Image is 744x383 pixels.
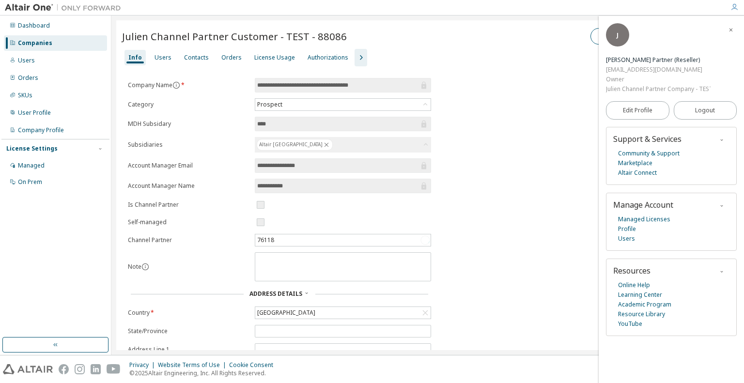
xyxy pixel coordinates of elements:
[184,54,209,61] div: Contacts
[618,149,680,158] a: Community & Support
[18,22,50,30] div: Dashboard
[5,3,126,13] img: Altair One
[128,346,249,353] label: Address Line 1
[618,158,652,168] a: Marketplace
[606,55,711,65] div: Julien Channel Partner (Reseller)
[129,361,158,369] div: Privacy
[257,139,333,151] div: Altair [GEOGRAPHIC_DATA]
[618,319,642,329] a: YouTube
[128,182,249,190] label: Account Manager Name
[618,309,665,319] a: Resource Library
[128,262,141,271] label: Note
[606,101,669,120] a: Edit Profile
[158,361,229,369] div: Website Terms of Use
[18,39,52,47] div: Companies
[107,364,121,374] img: youtube.svg
[255,234,431,246] div: 76118
[128,309,249,317] label: Country
[128,54,142,61] div: Info
[256,235,276,245] div: 76118
[18,162,45,169] div: Managed
[18,178,42,186] div: On Prem
[618,224,636,234] a: Profile
[172,81,180,89] button: information
[128,236,249,244] label: Channel Partner
[255,99,431,110] div: Prospect
[128,201,249,209] label: Is Channel Partner
[613,265,651,276] span: Resources
[606,65,711,75] div: [EMAIL_ADDRESS][DOMAIN_NAME]
[618,290,662,300] a: Learning Center
[128,120,249,128] label: MDH Subsidary
[128,101,249,108] label: Category
[128,81,249,89] label: Company Name
[618,300,671,309] a: Academic Program
[255,307,431,319] div: [GEOGRAPHIC_DATA]
[141,263,149,271] button: information
[221,54,242,61] div: Orders
[18,92,32,99] div: SKUs
[75,364,85,374] img: instagram.svg
[618,168,657,178] a: Altair Connect
[6,145,58,153] div: License Settings
[3,364,53,374] img: altair_logo.svg
[18,126,64,134] div: Company Profile
[623,107,652,114] span: Edit Profile
[18,74,38,82] div: Orders
[91,364,101,374] img: linkedin.svg
[128,162,249,169] label: Account Manager Email
[618,234,635,244] a: Users
[618,280,650,290] a: Online Help
[18,57,35,64] div: Users
[308,54,348,61] div: Authorizations
[590,28,648,45] button: Activity Log
[129,369,279,377] p: © 2025 Altair Engineering, Inc. All Rights Reserved.
[674,101,737,120] button: Logout
[249,290,302,298] span: Address Details
[59,364,69,374] img: facebook.svg
[255,137,431,153] div: Altair [GEOGRAPHIC_DATA]
[613,134,682,144] span: Support & Services
[256,307,317,318] div: [GEOGRAPHIC_DATA]
[155,54,171,61] div: Users
[122,30,347,43] span: Julien Channel Partner Customer - TEST - 88086
[617,31,619,39] span: J
[695,106,715,115] span: Logout
[606,84,711,94] div: Julien Channel Partner Company - TEST
[229,361,279,369] div: Cookie Consent
[618,214,670,224] a: Managed Licenses
[128,218,249,226] label: Self-managed
[254,54,295,61] div: License Usage
[256,99,284,110] div: Prospect
[18,109,51,117] div: User Profile
[128,327,249,335] label: State/Province
[606,75,711,84] div: Owner
[128,141,249,149] label: Subsidiaries
[613,199,673,210] span: Manage Account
